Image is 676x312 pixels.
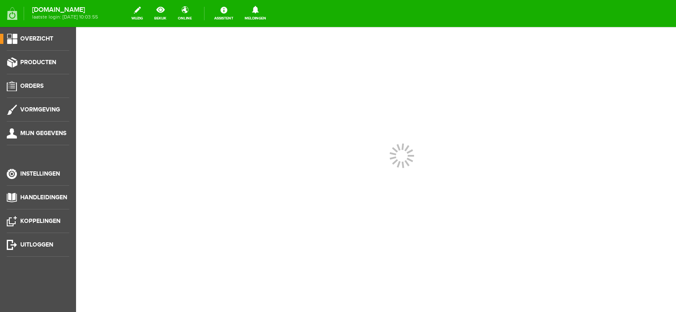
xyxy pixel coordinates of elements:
a: online [173,4,197,23]
span: laatste login: [DATE] 10:03:55 [32,15,98,19]
span: Uitloggen [20,241,53,248]
span: Orders [20,82,44,90]
span: Instellingen [20,170,60,177]
strong: [DOMAIN_NAME] [32,8,98,12]
a: Assistent [209,4,238,23]
span: Overzicht [20,35,53,42]
a: bekijk [149,4,172,23]
span: Handleidingen [20,194,67,201]
a: wijzig [126,4,148,23]
span: Vormgeving [20,106,60,113]
span: Producten [20,59,56,66]
span: Mijn gegevens [20,130,66,137]
span: Koppelingen [20,217,60,225]
a: Meldingen [240,4,271,23]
